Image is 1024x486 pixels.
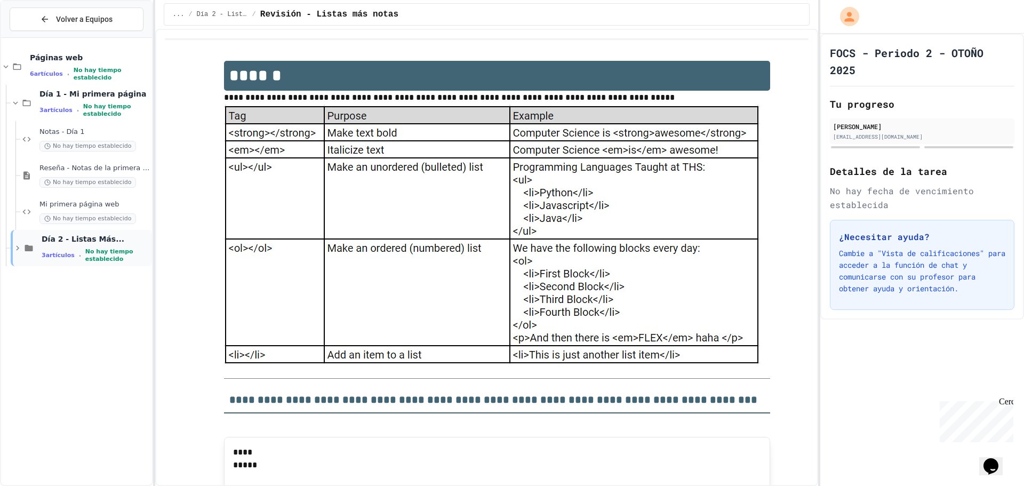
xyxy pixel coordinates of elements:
[260,10,398,19] font: Revisión - Listas más notas
[830,98,894,111] font: Tu progreso
[188,11,192,18] font: /
[197,11,277,18] font: Día 2 - Listas Más...
[173,11,185,18] font: ...
[935,397,1013,442] iframe: widget de chat
[829,4,862,29] div: Mi cuenta
[30,53,83,62] font: Páginas web
[42,252,46,259] font: 3
[830,46,983,77] font: FOCS - Periodo 2 - OTOÑO 2025
[833,122,882,131] font: [PERSON_NAME]
[79,252,81,260] font: •
[56,15,113,23] font: Volver a Equipos
[39,128,84,136] font: Notas - Día 1
[67,71,69,78] font: •
[44,107,73,114] font: artículos
[39,107,44,114] font: 3
[10,7,143,31] button: Volver a Equipos
[839,249,1005,294] font: Cambie a "Vista de calificaciones" para acceder a la función de chat y comunicarse con su profeso...
[830,185,974,211] font: No hay fecha de vencimiento establecida
[39,90,146,98] font: Día 1 - Mi primera página
[260,8,398,21] span: Revisión - Listas más notas
[42,235,124,243] font: Día 2 - Listas Más...
[34,71,63,78] font: artículos
[197,10,248,19] span: Día 2 - Listas Más...
[39,200,119,208] font: Mi primera página web
[830,165,947,178] font: Detalles de la tarea
[30,71,34,78] font: 6
[77,107,79,115] font: •
[53,216,131,222] font: No hay tiempo establecido
[74,67,122,82] font: No hay tiempo establecido
[85,249,133,263] font: No hay tiempo establecido
[833,133,923,140] font: [EMAIL_ADDRESS][DOMAIN_NAME]
[252,11,256,18] font: /
[83,103,131,118] font: No hay tiempo establecido
[39,164,166,172] font: Reseña - Notas de la primera página
[53,179,131,186] font: No hay tiempo establecido
[53,143,131,150] font: No hay tiempo establecido
[839,231,930,242] font: ¿Necesitar ayuda?
[46,252,75,259] font: artículos
[979,443,1013,475] iframe: widget de chat
[4,4,74,77] div: ¡Chatea con nosotros ahora!Cerca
